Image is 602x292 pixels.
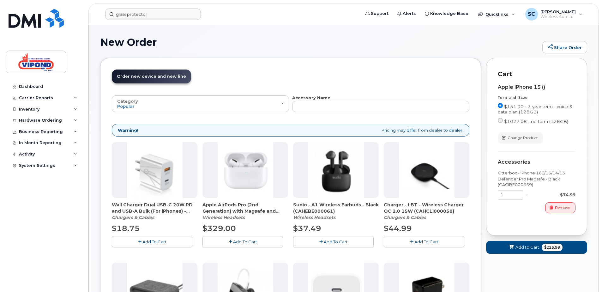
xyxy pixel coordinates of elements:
[118,127,138,133] strong: Warning!
[498,70,575,79] p: Cart
[498,103,503,108] input: $151.00 - 3 year term - voice & data plan (128GB)
[112,202,197,221] div: Wall Charger Dual USB-C 20W PD and USB-A Bulk (For iPhones) - White (CAHCBE000086)
[100,37,539,48] h1: New Order
[486,241,587,254] button: Add to Cart $225.99
[498,84,575,90] div: Apple iPhone 15 ()
[384,236,464,247] button: Add To Cart
[112,236,192,247] button: Add To Cart
[498,95,575,100] div: Term and Size
[414,239,438,244] span: Add To Cart
[542,244,563,251] span: $225.99
[555,205,570,210] span: Remove
[504,119,568,124] span: $1027.08 - no term (128GB)
[293,236,374,247] button: Add To Cart
[293,202,379,214] span: Sudio - A1 Wireless Earbuds - Black (CAHEBE000061)
[202,224,236,233] span: $329.00
[112,202,197,214] span: Wall Charger Dual USB-C 20W PD and USB-A Bulk (For iPhones) - White (CAHCBE000086)
[308,142,364,198] img: accessory36654.JPG
[292,95,330,100] strong: Accessory Name
[202,202,288,221] div: Apple AirPods Pro (2nd Generation) with Magsafe and USB-C charging case - White (CAHEBE000059)
[523,192,530,198] div: x
[112,95,289,112] button: Category Popular
[498,170,575,188] div: Otterbox - iPhone 16E/15/14/13 Defender Pro Magsafe - Black (CACIBE000659)
[218,142,273,198] img: accessory36834.JPG
[127,142,183,198] img: accessory36799.JPG
[202,202,288,214] span: Apple AirPods Pro (2nd Generation) with Magsafe and USB-C charging case - White (CAHEBE000059)
[117,74,186,79] span: Order new device and new line
[515,244,539,250] span: Add to Cart
[112,215,154,220] em: Chargers & Cables
[324,239,348,244] span: Add To Cart
[293,215,335,220] em: Wireless Headsets
[384,202,469,221] div: Charger - LBT - Wireless Charger QC 2.0 15W (CAHCLI000058)
[202,236,283,247] button: Add To Cart
[117,104,135,109] span: Popular
[530,192,575,198] div: $74.99
[117,99,138,104] span: Category
[508,135,538,141] span: Change Product
[542,41,587,54] a: Share Order
[498,132,543,143] button: Change Product
[399,142,455,198] img: accessory36405.JPG
[498,159,575,165] div: Accessories
[384,215,426,220] em: Chargers & Cables
[293,224,321,233] span: $37.49
[202,215,245,220] em: Wireless Headsets
[498,118,503,123] input: $1027.08 - no term (128GB)
[545,202,575,213] button: Remove
[384,202,469,214] span: Charger - LBT - Wireless Charger QC 2.0 15W (CAHCLI000058)
[384,224,412,233] span: $44.99
[112,224,140,233] span: $18.75
[233,239,257,244] span: Add To Cart
[498,104,573,114] span: $151.00 - 3 year term - voice & data plan (128GB)
[293,202,379,221] div: Sudio - A1 Wireless Earbuds - Black (CAHEBE000061)
[112,124,469,137] div: Pricing may differ from dealer to dealer!
[142,239,166,244] span: Add To Cart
